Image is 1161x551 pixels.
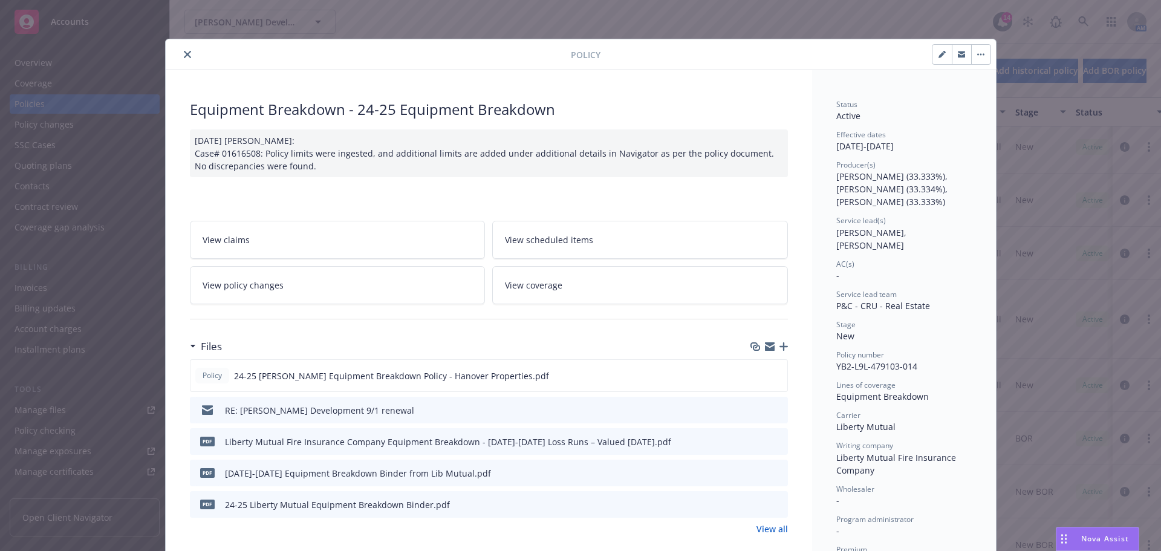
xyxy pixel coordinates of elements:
[836,259,854,269] span: AC(s)
[190,339,222,354] div: Files
[836,495,839,506] span: -
[225,498,450,511] div: 24-25 Liberty Mutual Equipment Breakdown Binder.pdf
[225,435,671,448] div: Liberty Mutual Fire Insurance Company Equipment Breakdown - [DATE]-[DATE] Loss Runs – Valued [DAT...
[234,370,549,382] span: 24-25 [PERSON_NAME] Equipment Breakdown Policy - Hanover Properties.pdf
[190,129,788,177] div: [DATE] [PERSON_NAME]: Case# 01616508: Policy limits were ingested, and additional limits are adde...
[836,289,897,299] span: Service lead team
[1081,533,1129,544] span: Nova Assist
[836,380,896,390] span: Lines of coverage
[836,129,886,140] span: Effective dates
[1056,527,1139,551] button: Nova Assist
[836,160,876,170] span: Producer(s)
[505,279,562,292] span: View coverage
[836,270,839,281] span: -
[753,435,763,448] button: download file
[492,266,788,304] a: View coverage
[756,523,788,535] a: View all
[836,525,839,536] span: -
[836,421,896,432] span: Liberty Mutual
[836,440,893,451] span: Writing company
[836,227,909,251] span: [PERSON_NAME], [PERSON_NAME]
[753,498,763,511] button: download file
[203,233,250,246] span: View claims
[203,279,284,292] span: View policy changes
[1056,527,1072,550] div: Drag to move
[836,330,854,342] span: New
[836,110,860,122] span: Active
[200,437,215,446] span: pdf
[836,360,917,372] span: YB2-L9L-479103-014
[836,452,958,476] span: Liberty Mutual Fire Insurance Company
[180,47,195,62] button: close
[836,391,929,402] span: Equipment Breakdown
[772,404,783,417] button: preview file
[201,339,222,354] h3: Files
[752,370,762,382] button: download file
[753,467,763,480] button: download file
[836,484,874,494] span: Wholesaler
[492,221,788,259] a: View scheduled items
[836,300,930,311] span: P&C - CRU - Real Estate
[772,435,783,448] button: preview file
[505,233,593,246] span: View scheduled items
[571,48,600,61] span: Policy
[190,221,486,259] a: View claims
[836,514,914,524] span: Program administrator
[225,404,414,417] div: RE: [PERSON_NAME] Development 9/1 renewal
[836,99,857,109] span: Status
[836,129,972,152] div: [DATE] - [DATE]
[190,266,486,304] a: View policy changes
[836,319,856,330] span: Stage
[836,350,884,360] span: Policy number
[190,99,788,120] div: Equipment Breakdown - 24-25 Equipment Breakdown
[836,410,860,420] span: Carrier
[772,498,783,511] button: preview file
[772,370,782,382] button: preview file
[753,404,763,417] button: download file
[225,467,491,480] div: [DATE]-[DATE] Equipment Breakdown Binder from Lib Mutual.pdf
[836,171,950,207] span: [PERSON_NAME] (33.333%), [PERSON_NAME] (33.334%), [PERSON_NAME] (33.333%)
[200,468,215,477] span: pdf
[200,370,224,381] span: Policy
[772,467,783,480] button: preview file
[200,500,215,509] span: pdf
[836,215,886,226] span: Service lead(s)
